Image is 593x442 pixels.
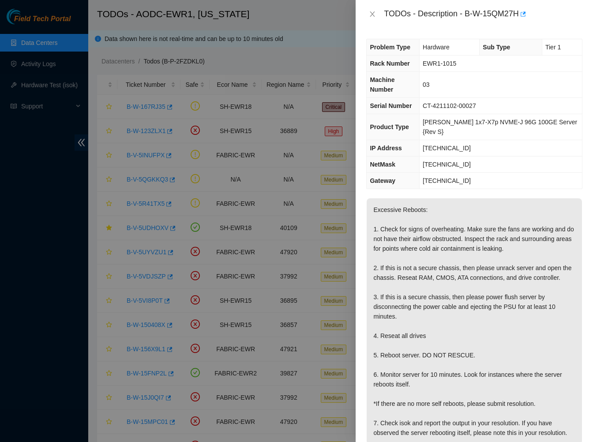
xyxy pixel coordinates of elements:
span: Machine Number [370,76,394,93]
span: IP Address [370,145,402,152]
span: Rack Number [370,60,409,67]
span: NetMask [370,161,395,168]
span: Sub Type [483,44,510,51]
span: Problem Type [370,44,410,51]
span: [PERSON_NAME] 1x7-X7p NVME-J 96G 100GE Server {Rev S} [423,119,577,135]
span: EWR1-1015 [423,60,456,67]
span: Tier 1 [545,44,561,51]
span: 03 [423,81,430,88]
span: [TECHNICAL_ID] [423,161,471,168]
div: TODOs - Description - B-W-15QM27H [384,7,582,21]
span: Serial Number [370,102,412,109]
span: Hardware [423,44,450,51]
span: Product Type [370,123,409,130]
span: [TECHNICAL_ID] [423,145,471,152]
span: [TECHNICAL_ID] [423,177,471,184]
span: CT-4211102-00027 [423,102,476,109]
span: Gateway [370,177,395,184]
button: Close [366,10,379,19]
span: close [369,11,376,18]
